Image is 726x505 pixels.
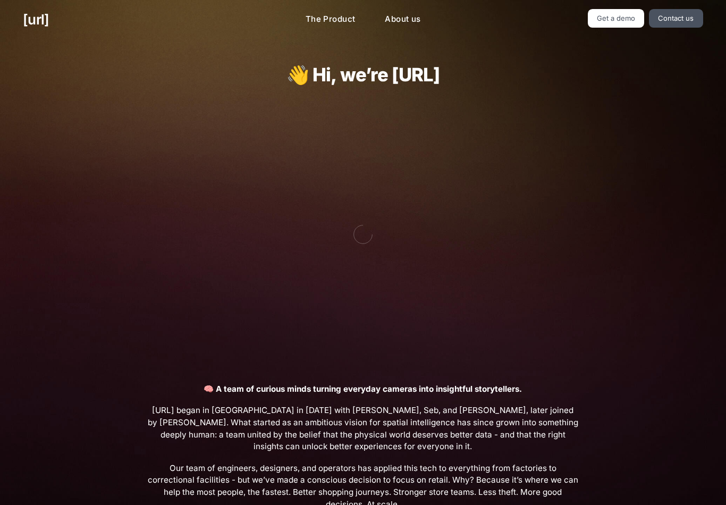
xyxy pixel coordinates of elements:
[588,9,645,28] a: Get a demo
[147,405,580,453] span: [URL] began in [GEOGRAPHIC_DATA] in [DATE] with [PERSON_NAME], Seb, and [PERSON_NAME], later join...
[649,9,703,28] a: Contact us
[189,64,537,85] h1: 👋 Hi, we’re [URL]
[204,384,522,394] strong: 🧠 A team of curious minds turning everyday cameras into insightful storytellers.
[376,9,429,30] a: About us
[297,9,364,30] a: The Product
[23,9,49,30] a: [URL]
